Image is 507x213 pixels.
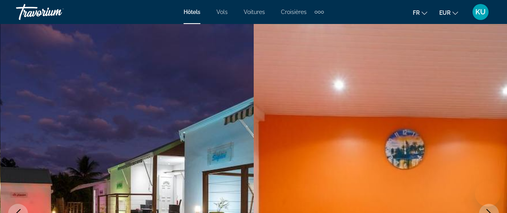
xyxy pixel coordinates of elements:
button: Change currency [439,7,458,18]
a: Vols [216,9,228,15]
span: fr [413,10,420,16]
a: Hôtels [184,9,200,15]
span: KU [475,8,486,16]
a: Voitures [244,9,265,15]
a: Travorium [16,2,96,22]
button: Extra navigation items [315,6,324,18]
span: EUR [439,10,450,16]
button: Change language [413,7,427,18]
button: User Menu [470,4,491,20]
iframe: Bouton de lancement de la fenêtre de messagerie [475,181,501,207]
a: Croisières [281,9,307,15]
